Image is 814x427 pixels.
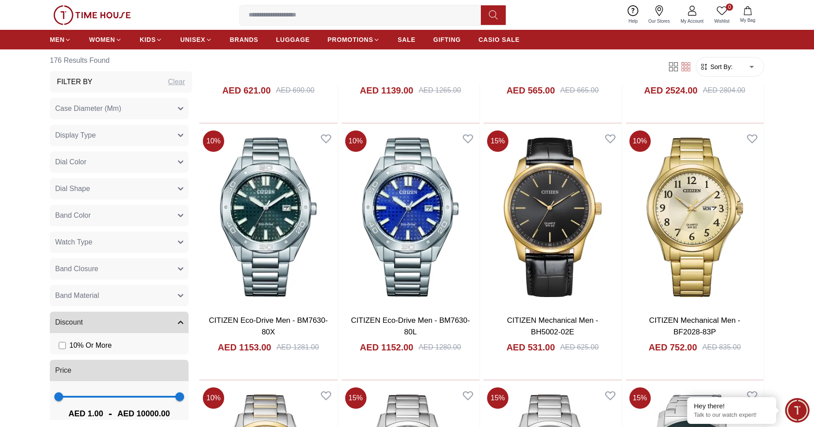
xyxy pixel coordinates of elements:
[629,387,651,409] span: 15 %
[433,35,461,44] span: GIFTING
[737,17,759,24] span: My Bag
[629,130,651,152] span: 10 %
[89,32,122,48] a: WOMEN
[209,316,328,336] a: CITIZEN Eco-Drive Men - BM7630-80X
[398,35,415,44] span: SALE
[50,151,189,173] button: Dial Color
[55,130,96,141] span: Display Type
[487,130,508,152] span: 15 %
[55,210,91,221] span: Band Color
[419,85,461,96] div: AED 1265.00
[433,32,461,48] a: GIFTING
[709,4,735,26] a: 0Wishlist
[709,62,733,71] span: Sort By:
[50,360,189,381] button: Price
[276,85,314,96] div: AED 690.00
[55,365,71,376] span: Price
[507,341,555,354] h4: AED 531.00
[168,77,185,87] div: Clear
[50,205,189,226] button: Band Color
[419,342,461,353] div: AED 1280.00
[55,317,83,328] span: Discount
[277,342,319,353] div: AED 1281.00
[103,407,117,421] span: -
[711,18,733,24] span: Wishlist
[50,232,189,253] button: Watch Type
[69,340,112,351] span: 10 % Or More
[55,264,98,274] span: Band Closure
[703,85,745,96] div: AED 2804.00
[484,127,622,308] img: CITIZEN Mechanical Men - BH5002-02E
[59,342,66,349] input: 10% Or More
[276,32,310,48] a: LUGGAGE
[50,98,189,119] button: Case Diameter (Mm)
[360,84,413,97] h4: AED 1139.00
[645,18,673,24] span: Our Stores
[694,411,770,419] p: Talk to our watch expert!
[398,32,415,48] a: SALE
[560,342,599,353] div: AED 625.00
[50,178,189,199] button: Dial Shape
[50,285,189,306] button: Band Material
[507,84,555,97] h4: AED 565.00
[50,258,189,280] button: Band Closure
[327,35,373,44] span: PROMOTIONS
[180,35,205,44] span: UNISEX
[55,183,90,194] span: Dial Shape
[351,316,470,336] a: CITIZEN Eco-Drive Men - BM7630-80L
[342,127,480,308] img: CITIZEN Eco-Drive Men - BM7630-80L
[89,35,115,44] span: WOMEN
[55,290,99,301] span: Band Material
[643,4,675,26] a: Our Stores
[479,35,520,44] span: CASIO SALE
[360,341,413,354] h4: AED 1152.00
[726,4,733,11] span: 0
[694,402,770,411] div: Hey there!
[180,32,212,48] a: UNISEX
[69,407,103,420] span: AED 1.00
[50,50,192,71] h6: 176 Results Found
[785,398,810,423] div: Chat Widget
[50,35,64,44] span: MEN
[479,32,520,48] a: CASIO SALE
[55,103,121,114] span: Case Diameter (Mm)
[50,32,71,48] a: MEN
[702,342,741,353] div: AED 835.00
[623,4,643,26] a: Help
[625,18,641,24] span: Help
[203,387,224,409] span: 10 %
[140,35,156,44] span: KIDS
[230,32,258,48] a: BRANDS
[327,32,380,48] a: PROMOTIONS
[140,32,162,48] a: KIDS
[345,130,367,152] span: 10 %
[117,407,170,420] span: AED 10000.00
[276,35,310,44] span: LUGGAGE
[199,127,338,308] img: CITIZEN Eco-Drive Men - BM7630-80X
[487,387,508,409] span: 15 %
[55,157,86,167] span: Dial Color
[218,341,271,354] h4: AED 1153.00
[700,62,733,71] button: Sort By:
[203,130,224,152] span: 10 %
[50,312,189,333] button: Discount
[53,5,131,25] img: ...
[230,35,258,44] span: BRANDS
[649,316,740,336] a: CITIZEN Mechanical Men - BF2028-83P
[345,387,367,409] span: 15 %
[222,84,271,97] h4: AED 621.00
[649,341,697,354] h4: AED 752.00
[507,316,598,336] a: CITIZEN Mechanical Men - BH5002-02E
[626,127,764,308] img: CITIZEN Mechanical Men - BF2028-83P
[55,237,93,248] span: Watch Type
[677,18,707,24] span: My Account
[644,84,697,97] h4: AED 2524.00
[735,4,761,25] button: My Bag
[50,125,189,146] button: Display Type
[57,77,93,87] h3: Filter By
[560,85,599,96] div: AED 665.00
